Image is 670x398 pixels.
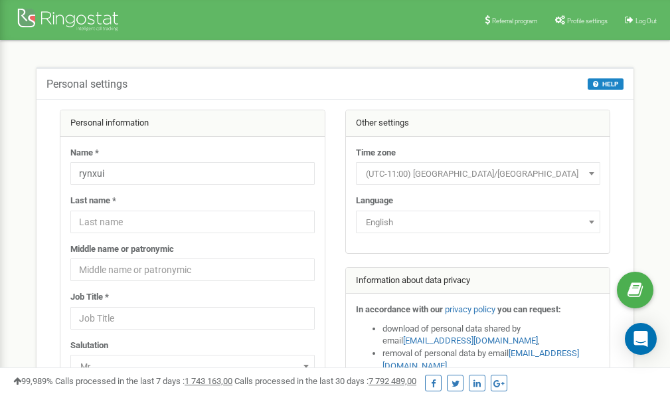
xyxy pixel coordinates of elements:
span: Calls processed in the last 30 days : [234,376,416,386]
h5: Personal settings [46,78,127,90]
span: Profile settings [567,17,608,25]
div: Other settings [346,110,610,137]
span: Referral program [492,17,538,25]
span: Calls processed in the last 7 days : [55,376,232,386]
span: 99,989% [13,376,53,386]
a: privacy policy [445,304,495,314]
label: Time zone [356,147,396,159]
label: Last name * [70,195,116,207]
button: HELP [588,78,624,90]
a: [EMAIL_ADDRESS][DOMAIN_NAME] [403,336,538,346]
span: English [356,211,600,233]
span: (UTC-11:00) Pacific/Midway [356,162,600,185]
li: removal of personal data by email , [382,348,600,372]
label: Job Title * [70,291,109,304]
u: 1 743 163,00 [185,376,232,386]
strong: you can request: [497,304,561,314]
label: Name * [70,147,99,159]
label: Middle name or patronymic [70,243,174,256]
span: Mr. [75,357,310,376]
label: Salutation [70,340,108,352]
li: download of personal data shared by email , [382,323,600,348]
div: Open Intercom Messenger [625,323,657,355]
input: Job Title [70,307,315,330]
label: Language [356,195,393,207]
input: Name [70,162,315,185]
input: Last name [70,211,315,233]
span: Log Out [635,17,657,25]
div: Personal information [60,110,325,137]
span: Mr. [70,355,315,377]
span: English [361,213,596,232]
u: 7 792 489,00 [369,376,416,386]
div: Information about data privacy [346,268,610,294]
input: Middle name or patronymic [70,258,315,281]
strong: In accordance with our [356,304,443,314]
span: (UTC-11:00) Pacific/Midway [361,165,596,183]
